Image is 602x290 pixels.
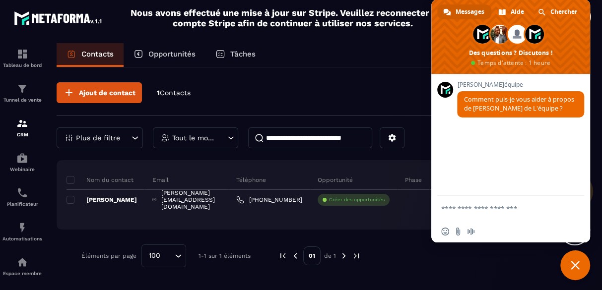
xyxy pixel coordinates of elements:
[130,7,456,28] h2: Nous avons effectué une mise à jour sur Stripe. Veuillez reconnecter votre compte Stripe afin de ...
[2,62,42,68] p: Tableau de bord
[441,196,560,221] textarea: Entrez votre message...
[199,252,251,259] p: 1-1 sur 1 éléments
[441,228,449,235] span: Insérer un emoji
[2,145,42,179] a: automationsautomationsWebinaire
[172,134,216,141] p: Tout le monde
[14,9,103,27] img: logo
[145,250,164,261] span: 100
[76,134,120,141] p: Plus de filtre
[81,252,136,259] p: Éléments par page
[79,88,135,98] span: Ajout de contact
[2,75,42,110] a: formationformationTunnel de vente
[57,43,124,67] a: Contacts
[2,201,42,207] p: Planificateur
[152,176,169,184] p: Email
[467,228,475,235] span: Message audio
[324,252,336,260] p: de 1
[457,81,584,88] span: [PERSON_NAME]équipe
[141,244,186,267] div: Search for option
[405,176,422,184] p: Phase
[2,97,42,103] p: Tunnel de vente
[456,4,484,19] span: Messages
[148,50,196,58] p: Opportunités
[16,83,28,95] img: formation
[67,196,137,204] p: [PERSON_NAME]
[2,132,42,137] p: CRM
[236,196,302,204] a: [PHONE_NUMBER]
[124,43,205,67] a: Opportunités
[278,251,287,260] img: prev
[160,89,191,97] span: Contacts
[492,4,531,19] a: Aide
[16,256,28,268] img: automations
[550,4,577,19] span: Chercher
[2,249,42,284] a: automationsautomationsEspace membre
[164,250,172,261] input: Search for option
[2,214,42,249] a: automationsautomationsAutomatisations
[352,251,361,260] img: next
[230,50,256,58] p: Tâches
[454,228,462,235] span: Envoyer un fichier
[318,176,353,184] p: Opportunité
[2,271,42,276] p: Espace membre
[157,88,191,98] p: 1
[437,4,491,19] a: Messages
[291,251,300,260] img: prev
[560,250,590,280] a: Fermer le chat
[511,4,524,19] span: Aide
[2,167,42,172] p: Webinaire
[16,222,28,233] img: automations
[67,176,134,184] p: Nom du contact
[464,95,574,113] span: Comment puis-je vous aider à propos de [PERSON_NAME] de L'équipe ?
[16,48,28,60] img: formation
[16,187,28,199] img: scheduler
[303,246,321,265] p: 01
[236,176,266,184] p: Téléphone
[329,196,385,203] p: Créer des opportunités
[2,41,42,75] a: formationformationTableau de bord
[2,110,42,145] a: formationformationCRM
[2,236,42,241] p: Automatisations
[2,179,42,214] a: schedulerschedulerPlanificateur
[16,152,28,164] img: automations
[16,117,28,129] img: formation
[205,43,266,67] a: Tâches
[339,251,348,260] img: next
[57,82,142,103] button: Ajout de contact
[81,50,114,58] p: Contacts
[532,4,584,19] a: Chercher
